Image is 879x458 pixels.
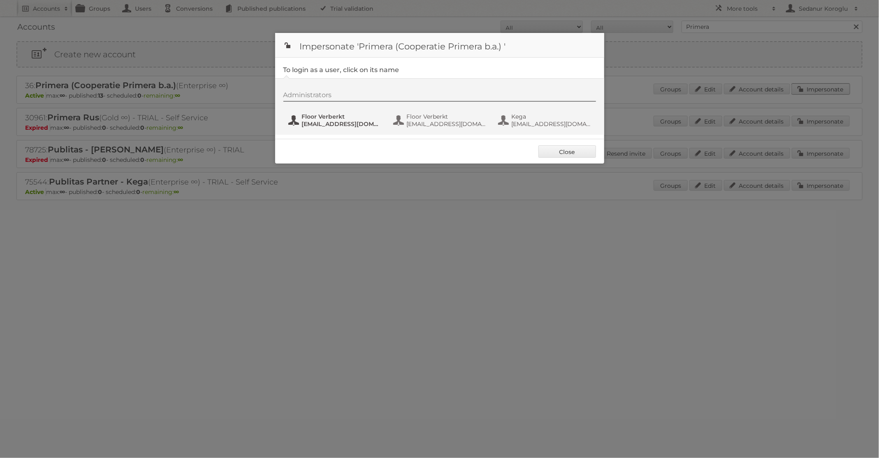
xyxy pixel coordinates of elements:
span: Floor Verberkt [302,113,382,120]
div: Administrators [283,91,596,102]
button: Kega [EMAIL_ADDRESS][DOMAIN_NAME] [497,112,594,129]
span: [EMAIL_ADDRESS][DOMAIN_NAME] [512,120,591,128]
span: Kega [512,113,591,120]
span: [EMAIL_ADDRESS][DOMAIN_NAME] [407,120,487,128]
span: Floor Verberkt [407,113,487,120]
h1: Impersonate 'Primera (Cooperatie Primera b.a.) ' [275,33,604,58]
legend: To login as a user, click on its name [283,66,399,74]
button: Floor Verberkt [EMAIL_ADDRESS][DOMAIN_NAME] [288,112,384,129]
a: Close [538,145,596,158]
span: [EMAIL_ADDRESS][DOMAIN_NAME] [302,120,382,128]
button: Floor Verberkt [EMAIL_ADDRESS][DOMAIN_NAME] [392,112,489,129]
